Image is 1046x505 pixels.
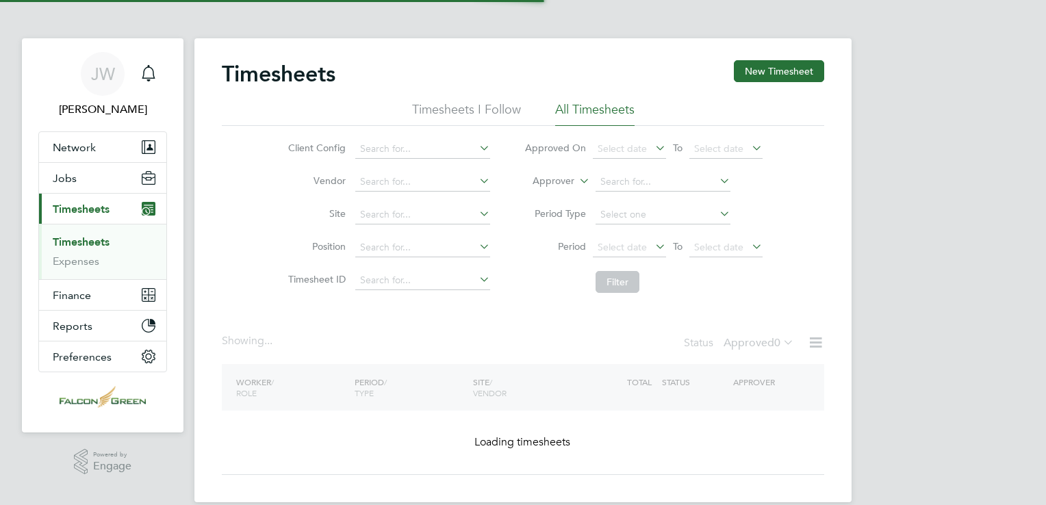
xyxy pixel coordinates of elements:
[53,172,77,185] span: Jobs
[355,172,490,192] input: Search for...
[524,240,586,252] label: Period
[724,336,794,350] label: Approved
[53,235,110,248] a: Timesheets
[669,237,687,255] span: To
[598,142,647,155] span: Select date
[284,174,346,187] label: Vendor
[74,449,132,475] a: Powered byEngage
[93,461,131,472] span: Engage
[596,271,639,293] button: Filter
[555,101,635,126] li: All Timesheets
[39,132,166,162] button: Network
[355,140,490,159] input: Search for...
[39,341,166,372] button: Preferences
[39,311,166,341] button: Reports
[412,101,521,126] li: Timesheets I Follow
[39,163,166,193] button: Jobs
[596,172,730,192] input: Search for...
[38,101,167,118] span: John Whyte
[38,386,167,408] a: Go to home page
[38,52,167,118] a: JW[PERSON_NAME]
[355,238,490,257] input: Search for...
[774,336,780,350] span: 0
[284,240,346,252] label: Position
[284,142,346,154] label: Client Config
[53,141,96,154] span: Network
[284,207,346,220] label: Site
[513,174,574,188] label: Approver
[53,203,110,216] span: Timesheets
[53,320,92,333] span: Reports
[53,255,99,268] a: Expenses
[524,207,586,220] label: Period Type
[39,194,166,224] button: Timesheets
[60,386,146,408] img: falcongreen-logo-retina.png
[264,334,272,348] span: ...
[598,241,647,253] span: Select date
[524,142,586,154] label: Approved On
[596,205,730,224] input: Select one
[734,60,824,82] button: New Timesheet
[684,334,797,353] div: Status
[694,241,743,253] span: Select date
[222,60,335,88] h2: Timesheets
[91,65,115,83] span: JW
[694,142,743,155] span: Select date
[93,449,131,461] span: Powered by
[355,205,490,224] input: Search for...
[22,38,183,432] nav: Main navigation
[355,271,490,290] input: Search for...
[222,334,275,348] div: Showing
[53,350,112,363] span: Preferences
[39,224,166,279] div: Timesheets
[39,280,166,310] button: Finance
[53,289,91,302] span: Finance
[284,273,346,285] label: Timesheet ID
[669,139,687,157] span: To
